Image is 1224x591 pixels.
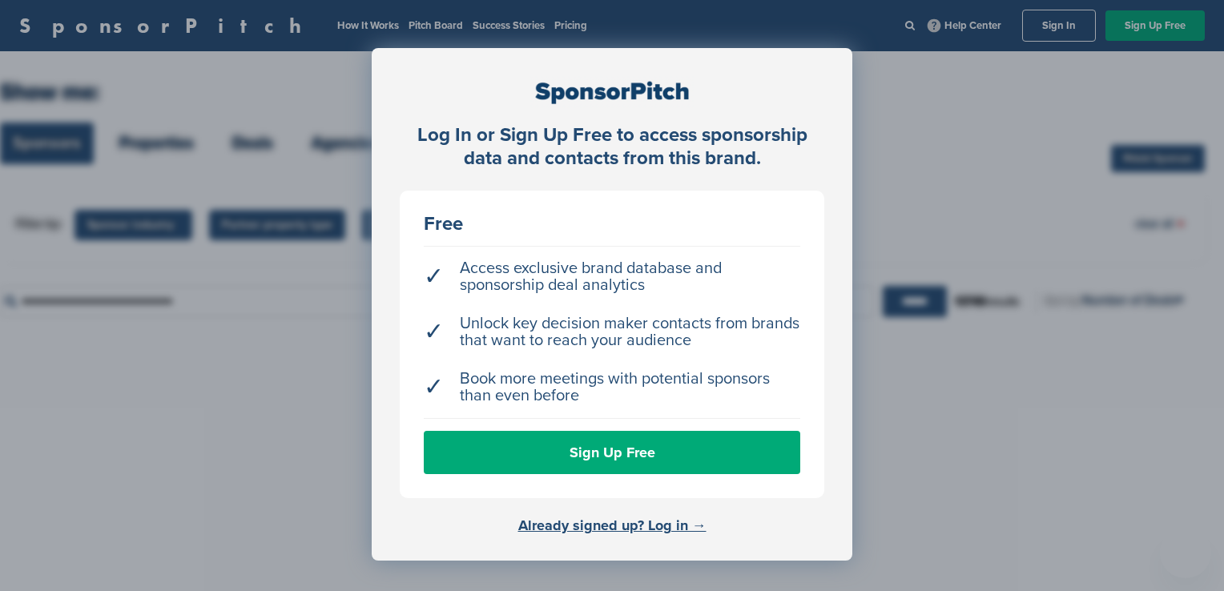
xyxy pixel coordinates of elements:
li: Book more meetings with potential sponsors than even before [424,363,800,412]
li: Access exclusive brand database and sponsorship deal analytics [424,252,800,302]
span: ✓ [424,324,444,340]
a: Sign Up Free [424,431,800,474]
div: Free [424,215,800,234]
span: ✓ [424,268,444,285]
li: Unlock key decision maker contacts from brands that want to reach your audience [424,308,800,357]
iframe: Button to launch messaging window [1160,527,1211,578]
div: Log In or Sign Up Free to access sponsorship data and contacts from this brand. [400,124,824,171]
a: Already signed up? Log in → [518,517,707,534]
span: ✓ [424,379,444,396]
